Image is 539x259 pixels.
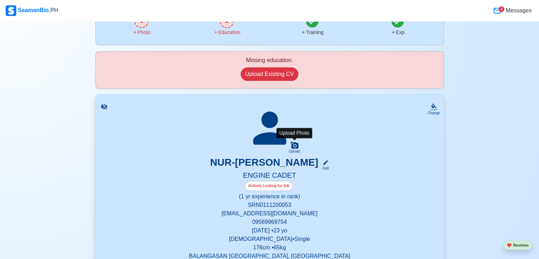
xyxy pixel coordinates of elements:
[104,192,435,201] p: (1 yr experience in rank)
[320,166,329,171] div: Edit
[301,29,324,36] div: Training
[104,209,435,218] p: [EMAIL_ADDRESS][DOMAIN_NAME]
[499,6,504,12] div: 2
[427,110,440,116] div: Change
[6,5,58,16] div: SeamanBio
[133,29,151,36] div: Photo
[104,243,435,252] p: 176 cm • 65 kg
[289,149,300,154] div: Upload
[104,226,435,235] p: [DATE] • 23 yo
[104,235,435,243] p: [DEMOGRAPHIC_DATA] • Single
[241,67,299,81] button: Upload Existing CV
[276,128,312,138] div: Upload Photo
[391,29,404,36] div: Exp
[504,241,532,250] button: heartReviews
[507,243,512,247] span: heart
[213,29,240,36] div: Education
[6,5,16,16] img: Logo
[104,171,435,181] h5: ENGINE CADET
[49,7,58,13] span: .PH
[102,56,438,65] div: Missing education.
[210,156,318,171] h3: NUR-[PERSON_NAME]
[104,201,435,209] p: SRN 0111200053
[504,6,532,15] span: Messages
[104,218,435,226] p: 09569969754
[245,181,293,191] div: Actively Looking for Job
